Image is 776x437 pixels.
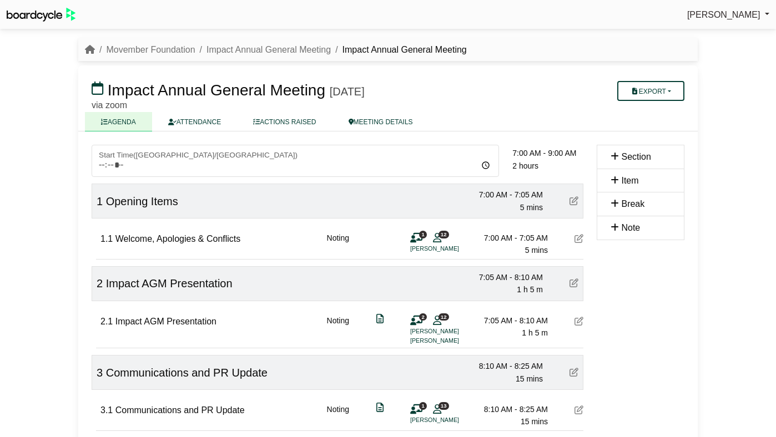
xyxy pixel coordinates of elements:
[331,43,467,57] li: Impact Annual General Meeting
[470,232,548,244] div: 7:00 AM - 7:05 AM
[621,223,640,232] span: Note
[410,415,493,425] li: [PERSON_NAME]
[439,402,449,409] span: 13
[439,231,449,238] span: 12
[521,417,548,426] span: 15 mins
[7,8,75,22] img: BoardcycleBlackGreen-aaafeed430059cb809a45853b8cf6d952af9d84e6e89e1f1685b34bfd5cb7d64.svg
[106,367,268,379] span: Communications and PR Update
[327,232,349,257] div: Noting
[419,402,427,409] span: 1
[410,244,493,253] li: [PERSON_NAME]
[465,189,543,201] div: 7:00 AM - 7:05 AM
[470,314,548,327] div: 7:05 AM - 8:10 AM
[237,112,332,131] a: ACTIONS RAISED
[410,327,493,336] li: [PERSON_NAME]
[115,234,241,243] span: Welcome, Apologies & Conflicts
[100,234,113,243] span: 1.1
[410,336,493,345] li: [PERSON_NAME]
[522,328,548,337] span: 1 h 5 m
[419,313,427,321] span: 2
[621,152,651,161] span: Section
[100,317,113,326] span: 2.1
[97,195,103,207] span: 1
[512,147,590,159] div: 7:00 AM - 9:00 AM
[330,85,365,98] div: [DATE]
[92,100,127,110] span: via zoom
[97,367,103,379] span: 3
[517,285,543,294] span: 1 h 5 m
[100,405,113,415] span: 3.1
[85,43,467,57] nav: breadcrumb
[152,112,237,131] a: ATTENDANCE
[470,403,548,415] div: 8:10 AM - 8:25 AM
[85,112,152,131] a: AGENDA
[106,45,195,54] a: Movember Foundation
[332,112,429,131] a: MEETING DETAILS
[439,313,449,321] span: 12
[621,176,638,185] span: Item
[206,45,331,54] a: Impact Annual General Meeting
[97,277,103,289] span: 2
[687,10,760,19] span: [PERSON_NAME]
[115,405,245,415] span: Communications and PR Update
[516,374,543,383] span: 15 mins
[327,403,349,428] div: Noting
[419,231,427,238] span: 1
[525,246,548,255] span: 5 mins
[465,271,543,283] div: 7:05 AM - 8:10 AM
[108,82,325,99] span: Impact Annual General Meeting
[687,8,769,22] a: [PERSON_NAME]
[115,317,216,326] span: Impact AGM Presentation
[327,314,349,346] div: Noting
[465,360,543,372] div: 8:10 AM - 8:25 AM
[621,199,644,209] span: Break
[520,203,543,212] span: 5 mins
[106,277,233,289] span: Impact AGM Presentation
[512,161,538,170] span: 2 hours
[617,81,684,101] button: Export
[106,195,178,207] span: Opening Items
